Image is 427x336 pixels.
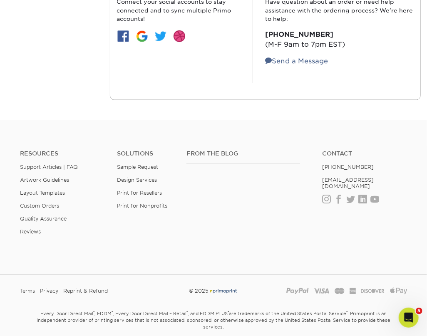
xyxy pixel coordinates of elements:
[147,285,280,298] div: © 2025
[265,30,414,50] p: (M-F 9am to 7pm EST)
[117,150,174,157] h4: Solutions
[20,216,67,222] a: Quality Assurance
[186,311,188,315] sup: ®
[135,30,149,43] img: btn-google.jpg
[117,190,162,196] a: Print for Resellers
[20,228,41,235] a: Reviews
[20,150,104,157] h4: Resources
[20,164,78,170] a: Support Articles | FAQ
[323,150,407,157] a: Contact
[173,30,186,43] img: btn-dribbble.jpg
[323,164,374,170] a: [PHONE_NUMBER]
[117,203,167,209] a: Print for Nonprofits
[20,177,69,183] a: Artwork Guidelines
[416,308,422,314] span: 5
[323,177,374,189] a: [EMAIL_ADDRESS][DOMAIN_NAME]
[346,311,348,315] sup: ®
[399,308,419,328] iframe: Intercom live chat
[209,288,238,294] img: Primoprint
[112,311,113,315] sup: ®
[20,285,35,298] a: Terms
[40,285,58,298] a: Privacy
[20,203,59,209] a: Custom Orders
[20,190,65,196] a: Layout Templates
[265,57,328,65] a: Send a Message
[63,285,108,298] a: Reprint & Refund
[93,311,94,315] sup: ®
[186,150,300,157] h4: From the Blog
[228,311,229,315] sup: ®
[117,177,157,183] a: Design Services
[265,30,333,38] strong: [PHONE_NUMBER]
[117,30,130,43] img: btn-facebook.jpg
[117,164,158,170] a: Sample Request
[154,30,167,43] img: btn-twitter.jpg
